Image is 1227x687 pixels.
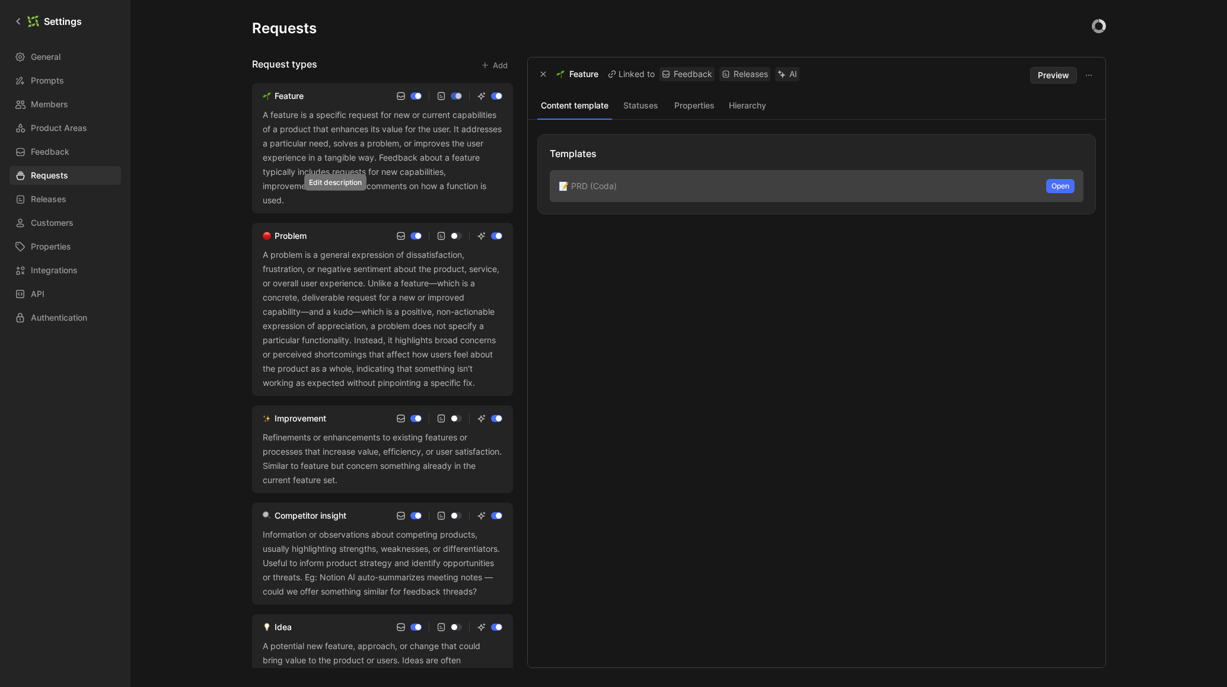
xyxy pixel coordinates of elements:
a: Requests [9,166,121,185]
button: Preview [1030,67,1077,84]
img: 🌱 [556,70,565,78]
a: ✨Improvement [260,411,329,426]
span: Authentication [31,311,87,325]
div: Feature [275,89,304,103]
div: Linked to [608,67,655,81]
div: Competitor insight [275,509,346,523]
div: Information or observations about competing products, usually highlighting strengths, weaknesses,... [263,528,502,599]
div: Problem [275,229,307,243]
p: Feature [569,67,598,81]
span: Requests [31,168,68,183]
a: Feedback [659,67,715,81]
img: 💡 [263,623,271,631]
a: 🔴Problem [260,229,309,243]
span: Integrations [31,263,78,277]
span: API [31,287,44,301]
span: Open [1051,180,1069,192]
span: Prompts [31,74,64,88]
div: A problem is a general expression of dissatisfaction, frustration, or negative sentiment about th... [263,248,502,390]
div: Improvement [275,411,326,426]
a: API [9,285,121,303]
h1: Requests [252,19,317,38]
a: Authentication [9,308,121,327]
div: Refinements or enhancements to existing features or processes that increase value, efficiency, or... [263,430,502,487]
div: Templates [550,146,1083,161]
a: Settings [9,9,87,33]
a: 🌱Feature [260,89,306,103]
span: Preview [1038,68,1069,82]
img: 🔴 [263,232,271,240]
button: Properties [670,98,719,113]
a: Integrations [9,261,121,280]
h3: Request types [252,57,317,74]
span: Members [31,97,68,111]
a: 💡Idea [260,620,294,634]
button: Add [476,57,513,74]
button: Content template [537,98,612,113]
span: General [31,50,60,64]
span: Releases [31,192,66,206]
span: Product Areas [31,121,87,135]
a: Properties [9,237,121,256]
div: 📝 PRD (Coda) [550,170,1083,202]
span: Customers [31,216,74,230]
a: Customers [9,213,121,232]
button: Hierarchy [724,98,772,113]
button: Open [1046,179,1075,193]
span: Properties [31,239,71,254]
a: Releases [9,190,121,209]
a: 🔍Competitor insight [260,509,349,523]
button: Statuses [617,98,665,113]
div: Idea [275,620,292,634]
a: AI [775,67,799,81]
a: Product Areas [9,119,121,138]
img: 🌱 [263,92,271,100]
img: 🔍 [263,512,271,520]
div: A feature is a specific request for new or current capabilities of a product that enhances its va... [263,108,502,207]
h1: Settings [44,14,82,28]
a: Feedback [9,142,121,161]
img: ✨ [263,414,271,423]
a: General [9,47,121,66]
a: Members [9,95,121,114]
a: Releases [719,67,770,81]
span: Feedback [31,145,69,159]
a: Prompts [9,71,121,90]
